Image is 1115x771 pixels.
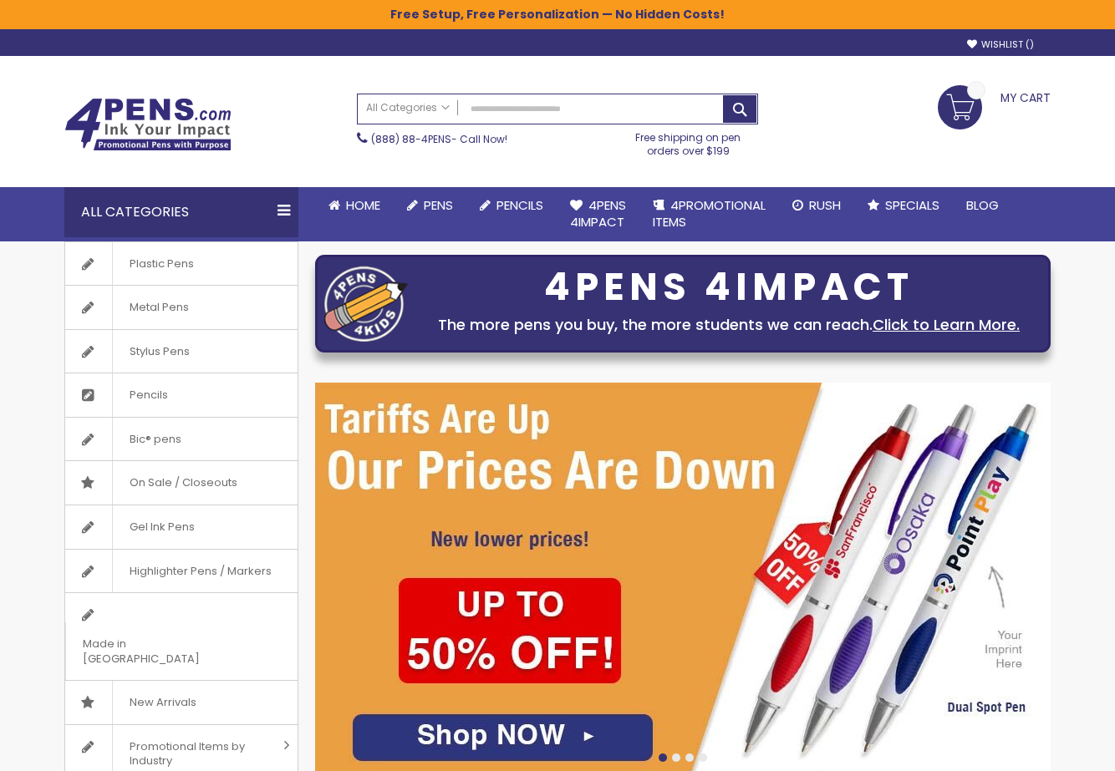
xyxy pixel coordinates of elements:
div: The more pens you buy, the more students we can reach. [416,313,1041,337]
span: All Categories [366,101,450,114]
a: Gel Ink Pens [65,505,298,549]
a: Home [315,187,394,224]
span: On Sale / Closeouts [112,461,254,505]
img: 4Pens Custom Pens and Promotional Products [64,98,232,151]
a: Plastic Pens [65,242,298,286]
span: Pencils [496,196,543,214]
a: Pencils [466,187,557,224]
span: Made in [GEOGRAPHIC_DATA] [65,622,256,680]
span: Home [346,196,380,214]
a: 4Pens4impact [557,187,639,241]
span: 4PROMOTIONAL ITEMS [653,196,766,231]
span: Pens [424,196,453,214]
a: Click to Learn More. [873,314,1020,335]
a: Made in [GEOGRAPHIC_DATA] [65,593,298,680]
span: Rush [809,196,841,214]
span: Bic® pens [112,418,198,461]
span: Specials [885,196,939,214]
span: Plastic Pens [112,242,211,286]
a: All Categories [358,94,458,122]
div: All Categories [64,187,298,237]
a: New Arrivals [65,681,298,724]
div: Free shipping on pen orders over $199 [619,124,759,158]
img: four_pen_logo.png [324,266,408,342]
div: 4PENS 4IMPACT [416,270,1041,305]
a: On Sale / Closeouts [65,461,298,505]
a: Highlighter Pens / Markers [65,550,298,593]
span: Highlighter Pens / Markers [112,550,288,593]
span: Blog [966,196,999,214]
a: Wishlist [967,38,1034,51]
span: Gel Ink Pens [112,505,211,549]
a: Blog [953,187,1012,224]
span: Metal Pens [112,286,206,329]
span: Stylus Pens [112,330,206,373]
a: Pens [394,187,466,224]
a: 4PROMOTIONALITEMS [639,187,779,241]
a: Specials [854,187,953,224]
a: Metal Pens [65,286,298,329]
span: Pencils [112,373,185,417]
a: (888) 88-4PENS [371,132,451,146]
a: Bic® pens [65,418,298,461]
a: Pencils [65,373,298,417]
span: 4Pens 4impact [570,196,626,231]
span: New Arrivals [112,681,213,724]
a: Rush [779,187,854,224]
span: - Call Now! [371,132,507,146]
a: Stylus Pens [65,330,298,373]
